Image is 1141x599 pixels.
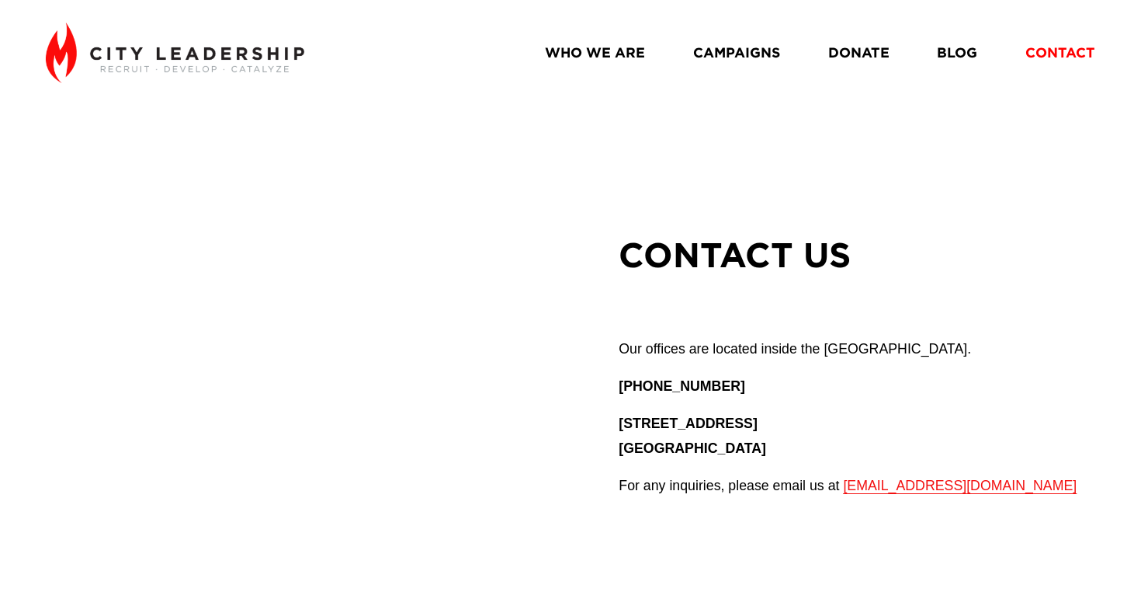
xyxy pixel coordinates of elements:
h2: CONTACT US [619,232,1095,277]
a: [EMAIL_ADDRESS][DOMAIN_NAME] [843,478,1077,493]
strong: [GEOGRAPHIC_DATA] [619,441,766,456]
a: CONTACT [1025,40,1095,68]
p: For any inquiries, please email us at [619,474,1095,499]
a: WHO WE ARE [545,40,645,68]
a: CAMPAIGNS [693,40,780,68]
a: DONATE [828,40,890,68]
strong: [PHONE_NUMBER] [619,378,745,394]
a: BLOG [937,40,977,68]
img: City Leadership - Recruit. Develop. Catalyze. [46,23,304,83]
strong: [STREET_ADDRESS] [619,416,758,431]
p: Our offices are located inside the [GEOGRAPHIC_DATA]. [619,337,1095,362]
